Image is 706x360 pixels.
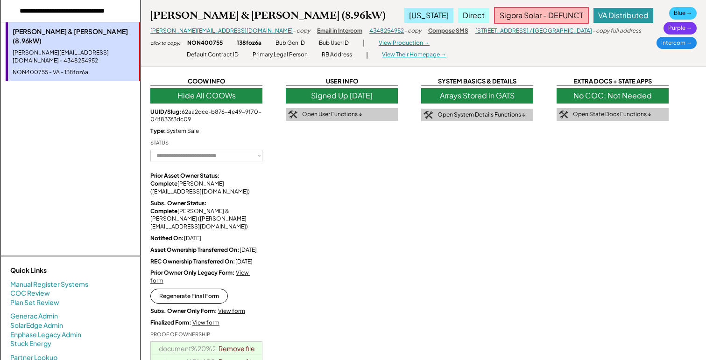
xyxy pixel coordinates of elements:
[150,108,182,115] strong: UUID/Slug:
[557,88,669,103] div: No COC; Not Needed
[363,38,365,48] div: |
[159,344,255,353] a: document%20%2895%29.pdf
[379,39,430,47] div: View Production →
[10,339,51,348] a: Stuck Energy
[286,77,398,86] div: USER INFO
[366,50,368,60] div: |
[150,27,293,34] a: [PERSON_NAME][EMAIL_ADDRESS][DOMAIN_NAME]
[187,51,239,59] div: Default Contract ID
[150,258,262,266] div: [DATE]
[559,111,568,119] img: tool-icon.png
[557,77,669,86] div: EXTRA DOCS + STATE APPS
[150,40,180,46] div: click to copy:
[494,7,589,24] div: Sigora Solar - DEFUNCT
[150,258,235,265] strong: REC Ownership Transferred On:
[421,88,533,103] div: Arrays Stored in GATS
[275,39,305,47] div: Bub Gen ID
[218,307,245,314] a: View form
[150,139,169,146] div: STATUS
[10,312,58,321] a: Generac Admin
[319,39,349,47] div: Bub User ID
[664,22,697,35] div: Purple →
[150,331,210,338] div: PROOF OF OWNERSHIP
[10,298,59,307] a: Plan Set Review
[150,269,235,276] strong: Prior Owner Only Legacy Form:
[253,51,308,59] div: Primary Legal Person
[150,200,208,215] strong: Subs. Owner Status: Complete
[13,69,134,76] div: NON400755 - VA - 138foz6a
[13,49,134,65] div: [PERSON_NAME][EMAIL_ADDRESS][DOMAIN_NAME] - 4348254952
[150,77,262,86] div: COOW INFO
[573,111,651,118] div: Open State Docs Functions ↓
[150,289,228,304] button: Regenerate Final Form
[593,8,653,23] div: VA Distributed
[302,111,362,118] div: Open User Functions ↓
[10,330,81,339] a: Enphase Legacy Admin
[404,27,421,35] div: - copy
[150,127,262,135] div: System Sale
[317,27,362,35] div: Email in Intercom
[293,27,310,35] div: - copy
[150,127,166,134] strong: Type:
[150,235,184,242] strong: Notified On:
[150,200,262,231] div: [PERSON_NAME] & [PERSON_NAME] ([PERSON_NAME][EMAIL_ADDRESS][DOMAIN_NAME])
[150,9,386,22] div: [PERSON_NAME] & [PERSON_NAME] (8.96kW)
[421,77,533,86] div: SYSTEM BASICS & DETAILS
[150,307,217,314] strong: Subs. Owner Only Form:
[13,27,134,45] div: [PERSON_NAME] & [PERSON_NAME] (8.96kW)
[669,7,697,20] div: Blue →
[428,27,468,35] div: Compose SMS
[369,27,404,34] a: 4348254952
[150,108,262,124] div: 62aa2dce-b876-4e49-9f70-04f833f3dc09
[322,51,352,59] div: RB Address
[150,88,262,103] div: Hide All COOWs
[657,37,697,49] div: Intercom →
[424,111,433,119] img: tool-icon.png
[10,321,63,330] a: SolarEdge Admin
[288,111,297,119] img: tool-icon.png
[150,235,262,242] div: [DATE]
[237,39,261,47] div: 138foz6a
[187,39,223,47] div: NON400755
[150,319,191,326] strong: Finalized Form:
[10,289,50,298] a: COC Review
[286,88,398,103] div: Signed Up [DATE]
[592,27,641,35] div: - copy full address
[150,269,250,284] a: View form
[438,111,526,119] div: Open System Details Functions ↓
[150,172,221,187] strong: Prior Asset Owner Status: Complete
[150,246,240,253] strong: Asset Ownership Transferred On:
[382,51,446,59] div: View Their Homepage →
[150,172,262,195] div: [PERSON_NAME] ([EMAIL_ADDRESS][DOMAIN_NAME])
[475,27,592,34] a: [STREET_ADDRESS] / [GEOGRAPHIC_DATA]
[10,266,104,275] div: Quick Links
[458,8,489,23] div: Direct
[404,8,453,23] div: [US_STATE]
[10,280,88,289] a: Manual Register Systems
[150,246,262,254] div: [DATE]
[192,319,219,326] a: View form
[215,342,258,355] a: Remove file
